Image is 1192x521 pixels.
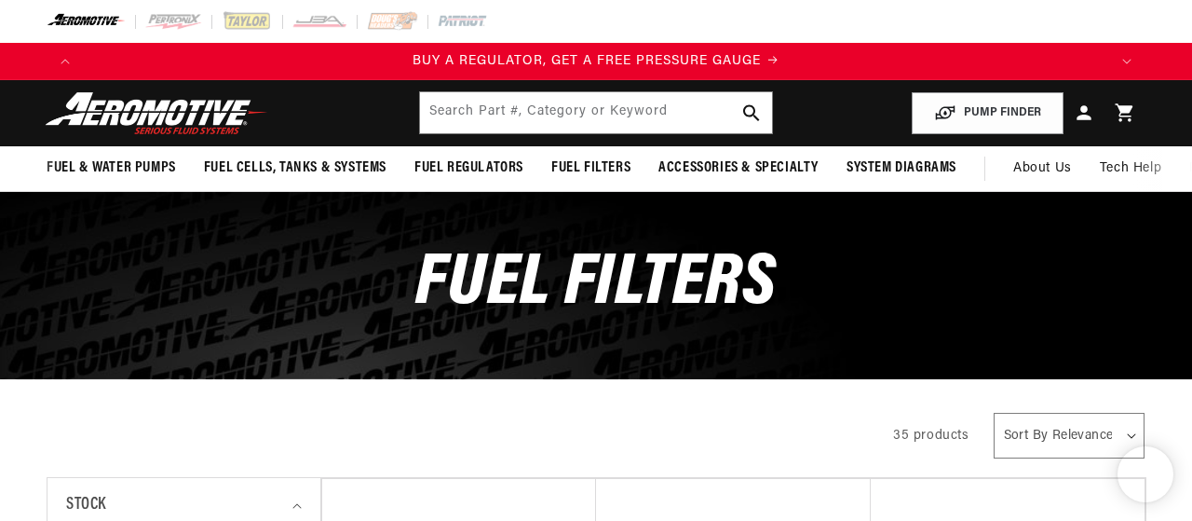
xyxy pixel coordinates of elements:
[47,158,176,178] span: Fuel & Water Pumps
[551,158,630,178] span: Fuel Filters
[415,248,777,322] span: Fuel Filters
[912,92,1063,134] button: PUMP FINDER
[400,146,537,190] summary: Fuel Regulators
[999,146,1086,191] a: About Us
[644,146,833,190] summary: Accessories & Specialty
[84,51,1108,72] div: 1 of 4
[658,158,819,178] span: Accessories & Specialty
[33,146,190,190] summary: Fuel & Water Pumps
[84,51,1108,72] a: BUY A REGULATOR, GET A FREE PRESSURE GAUGE
[731,92,772,133] button: search button
[66,492,106,519] span: Stock
[1108,43,1145,80] button: Translation missing: en.sections.announcements.next_announcement
[84,51,1108,72] div: Announcement
[1086,146,1175,191] summary: Tech Help
[414,158,523,178] span: Fuel Regulators
[204,158,386,178] span: Fuel Cells, Tanks & Systems
[1013,161,1072,175] span: About Us
[847,158,956,178] span: System Diagrams
[1100,158,1161,179] span: Tech Help
[833,146,970,190] summary: System Diagrams
[190,146,400,190] summary: Fuel Cells, Tanks & Systems
[537,146,644,190] summary: Fuel Filters
[40,91,273,135] img: Aeromotive
[413,54,761,68] span: BUY A REGULATOR, GET A FREE PRESSURE GAUGE
[420,92,772,133] input: Search by Part Number, Category or Keyword
[893,429,969,443] span: 35 products
[47,43,84,80] button: Translation missing: en.sections.announcements.previous_announcement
